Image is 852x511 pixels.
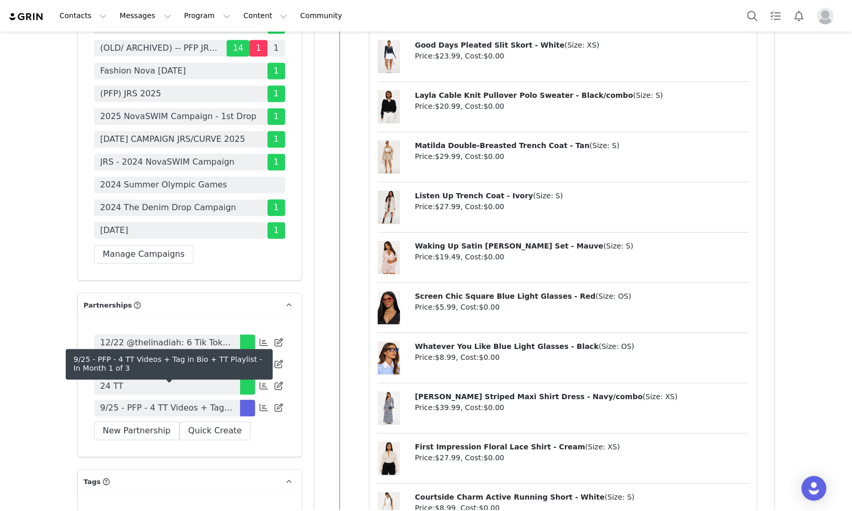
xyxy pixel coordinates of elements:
span: $0.00 [483,52,504,60]
span: (OLD/ ARCHIVED) -- PFP JRS 2025 [100,42,221,54]
span: JRS - 2024 NovaSWIM Campaign [100,156,235,168]
span: Size: XS [588,443,617,451]
strong: Next Steps: [4,52,44,60]
span: 2024 The Denim Drop Campaign [100,201,236,214]
span: 1 [267,40,285,56]
p: Price: , Cost: [415,402,749,413]
p: ( ) [415,191,749,201]
span: $0.00 [479,353,500,361]
span: Whatever You Like Blue Light Glasses - Black [415,342,599,351]
span: Ensure this link in your bio: [25,76,111,84]
span: Size: S [636,91,660,99]
p: Hey [PERSON_NAME], Your proposal has been accepted! We're so excited to have you be apart of the ... [4,4,352,29]
span: $5.99 [435,303,456,311]
button: Manage Campaigns [94,245,193,264]
span: $23.99 [435,52,460,60]
span: [DATE] [100,224,128,237]
p: Price: , Cost: [415,452,749,463]
p: Hi [PERSON_NAME], You order has been accepted! [4,4,352,29]
p: ( ) [415,241,749,252]
span: $0.00 [483,253,504,261]
button: Contacts [53,4,113,27]
span: $27.99 [435,202,460,211]
span: Size: S [606,242,631,250]
span: Waking Up Satin [PERSON_NAME] Set - Mauve [415,242,603,250]
span: Size: S [592,141,617,150]
span: 24 TT [100,380,124,392]
span: Size: S [607,493,632,501]
span: Layla Cable Knit Pullover Polo Sweater - Black/combo [415,91,633,99]
a: 24 TT [94,378,240,395]
a: 12/22 @thelinadiah: 6 Tik Toks per month for 6 months [94,334,240,351]
button: Notifications [787,4,810,27]
p: Price: , Cost: [415,352,749,363]
p: ( ) [415,90,749,101]
span: 1 [267,85,285,102]
span: 1 [267,108,285,125]
button: Quick Create [180,421,251,440]
p: ( ) [415,291,749,302]
button: Search [741,4,764,27]
img: placeholder-profile.jpg [817,8,833,24]
span: Sit tight and relax until your order delivers! [25,84,160,92]
img: grin logo [8,12,44,22]
span: $0.00 [483,454,504,462]
span: $27.99 [435,454,460,462]
span: Good Days Pleated Slit Skort - White [415,41,564,49]
span: Matilda Double-Breasted Trench Coat - Tan [415,141,590,150]
button: New Partnership [94,421,180,440]
p: Price: , Cost: [415,101,749,112]
span: 1 [267,222,285,239]
span: Screen Chic Square Blue Light Glasses - Red [415,292,595,300]
span: [DATE] CAMPAIGN JRS/CURVE 2025 [100,133,245,145]
button: Program [178,4,237,27]
span: $0.00 [483,202,504,211]
span: Size: OS [601,342,631,351]
span: 9/25 - PFP - 4 TT Videos + Tag in Bio + TT Playlist [100,402,234,414]
span: Size: XS [567,41,596,49]
span: $39.99 [435,403,460,412]
span: Tags [84,477,101,487]
button: Messages [113,4,177,27]
span: $19.49 [435,253,460,261]
span: Size: XS [646,392,675,401]
button: Profile [811,8,844,24]
a: 9/25 - PFP - 4 TT Videos + Tag in Bio + TT Playlist [94,400,240,416]
p: Please stay in touch with your account manager once you receive your package. [4,36,352,45]
span: Listen Up Trench Coat - Ivory [415,192,533,200]
span: 2025 NovaSWIM Campaign - 1st Drop [100,110,257,123]
span: Fashion Nova [DATE] [100,65,186,77]
span: Courtside Charm Active Running Short - White [415,493,605,501]
p: ( ) [415,140,749,151]
span: (PFP) JRS 2025 [100,87,161,100]
span: 1 [267,131,285,148]
p: Price: , Cost: [415,51,749,62]
span: [PERSON_NAME] Striped Maxi Shirt Dress - Navy/combo [415,392,642,401]
span: 14 [227,40,249,56]
span: Like & comment on at least 3 posts on our Instagram [25,67,215,76]
p: Price: , Cost: [415,302,749,313]
span: $0.00 [483,102,504,110]
a: Tasks [764,4,787,27]
span: $0.00 [483,403,504,412]
button: Content [237,4,293,27]
span: Size: S [536,192,560,200]
p: ( ) [415,492,749,503]
p: Price: , Cost: [415,252,749,262]
span: 1 [267,154,285,170]
div: 9/25 - PFP - 4 TT Videos + Tag in Bio + TT Playlist - In Month 1 of 3 [73,355,265,373]
span: First Impression Floral Lace Shirt - Cream [415,443,585,451]
p: ( ) [415,442,749,452]
span: Size: OS [599,292,629,300]
span: 1 [267,63,285,79]
span: 12/22 @thelinadiah: 6 Tik Toks per month for 6 months [100,337,234,349]
span: 2024 Summer Olympic Games [100,179,227,191]
span: $20.99 [435,102,460,110]
p: ( ) [415,40,749,51]
a: HERE [195,67,215,76]
span: $29.99 [435,152,460,160]
span: 1 [267,199,285,216]
p: ( ) [415,391,749,402]
span: $8.99 [435,353,456,361]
